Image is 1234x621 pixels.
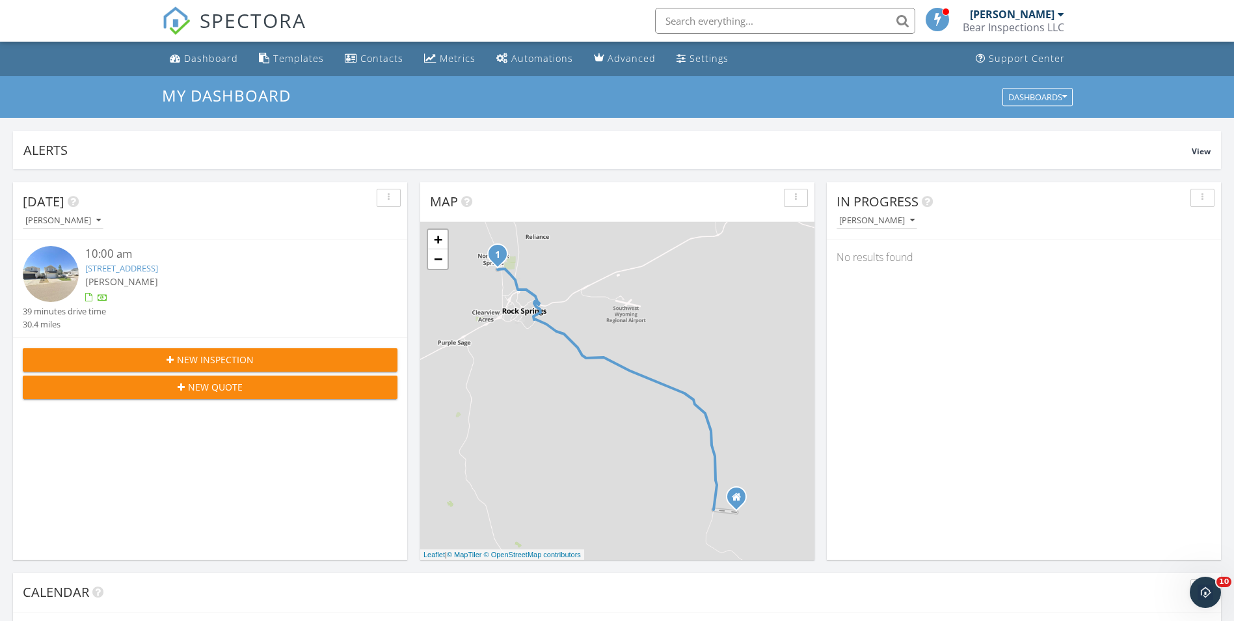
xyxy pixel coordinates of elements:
[23,376,397,399] button: New Quote
[1192,146,1211,157] span: View
[85,275,158,288] span: [PERSON_NAME]
[963,21,1064,34] div: Bear Inspections LLC
[23,305,106,318] div: 39 minutes drive time
[23,141,1192,159] div: Alerts
[447,551,482,559] a: © MapTiler
[162,85,291,106] span: My Dashboard
[165,47,243,71] a: Dashboard
[498,254,505,262] div: 1528 Red Tail Dr, Rock Springs, WY 82901
[419,47,481,71] a: Metrics
[23,193,64,210] span: [DATE]
[608,52,656,64] div: Advanced
[184,52,238,64] div: Dashboard
[428,249,448,269] a: Zoom out
[85,262,158,274] a: [STREET_ADDRESS]
[340,47,409,71] a: Contacts
[177,353,254,366] span: New Inspection
[989,52,1065,64] div: Support Center
[423,551,445,559] a: Leaflet
[1002,88,1073,106] button: Dashboards
[428,230,448,249] a: Zoom in
[188,380,243,394] span: New Quote
[23,246,79,302] img: streetview
[484,551,581,559] a: © OpenStreetMap contributors
[970,8,1054,21] div: [PERSON_NAME]
[1216,577,1231,587] span: 10
[162,7,191,35] img: The Best Home Inspection Software - Spectora
[589,47,661,71] a: Advanced
[736,497,744,504] div: Rock Springs WY 82901
[23,348,397,372] button: New Inspection
[85,246,366,262] div: 10:00 am
[23,246,397,331] a: 10:00 am [STREET_ADDRESS] [PERSON_NAME] 39 minutes drive time 30.4 miles
[837,212,917,230] button: [PERSON_NAME]
[491,47,578,71] a: Automations (Basic)
[655,8,915,34] input: Search everything...
[1008,92,1067,102] div: Dashboards
[971,47,1070,71] a: Support Center
[1190,577,1221,608] iframe: Intercom live chat
[162,18,306,45] a: SPECTORA
[690,52,729,64] div: Settings
[23,318,106,331] div: 30.4 miles
[23,212,103,230] button: [PERSON_NAME]
[23,583,89,601] span: Calendar
[511,52,573,64] div: Automations
[360,52,403,64] div: Contacts
[430,193,458,210] span: Map
[200,7,306,34] span: SPECTORA
[839,216,915,225] div: [PERSON_NAME]
[25,216,101,225] div: [PERSON_NAME]
[273,52,324,64] div: Templates
[440,52,476,64] div: Metrics
[254,47,329,71] a: Templates
[671,47,734,71] a: Settings
[827,240,1221,275] div: No results found
[420,549,584,560] div: |
[495,251,500,260] i: 1
[837,193,919,210] span: In Progress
